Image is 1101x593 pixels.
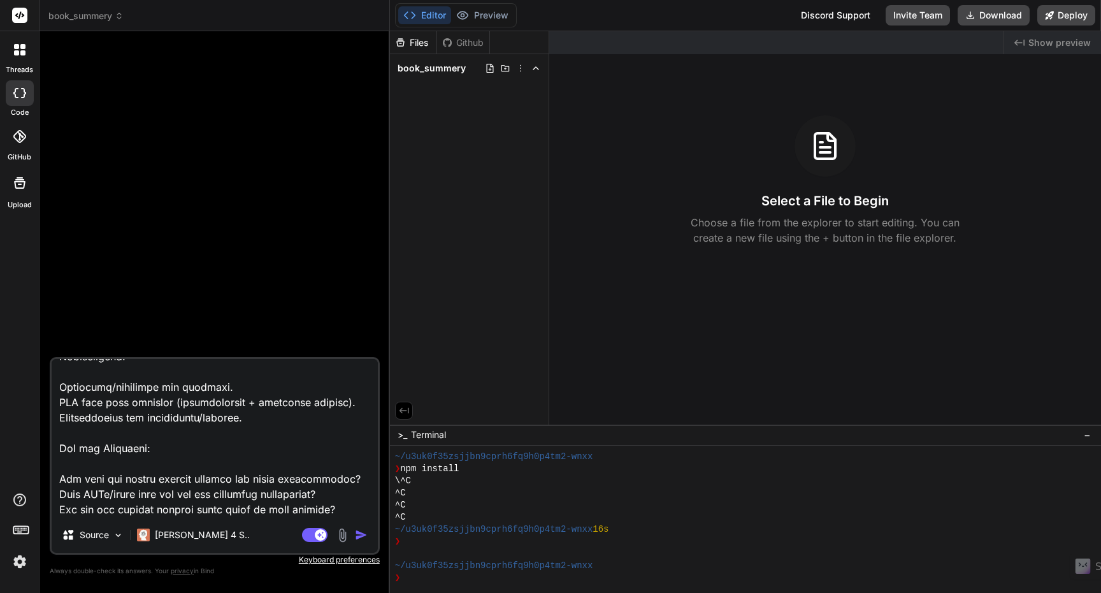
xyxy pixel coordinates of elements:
span: ^C [395,511,406,523]
img: icon [355,529,368,541]
button: Deploy [1037,5,1095,26]
h3: Select a File to Begin [761,192,889,210]
p: Keyboard preferences [50,555,380,565]
span: 16s [593,523,608,536]
button: Download [958,5,1030,26]
span: >_ [398,428,407,441]
span: ~/u3uk0f35zsjjbn9cprh6fq9h0p4tm2-wnxx [395,560,593,572]
button: − [1081,425,1093,445]
span: ^C [395,499,406,511]
span: ~/u3uk0f35zsjjbn9cprh6fq9h0p4tm2-wnxx [395,523,593,536]
span: \^C [395,475,411,487]
span: Terminal [411,428,446,441]
span: ❯ [395,463,400,475]
span: book_summery [48,10,124,22]
img: Claude 4 Sonnet [137,529,150,541]
p: [PERSON_NAME] 4 S.. [155,529,250,541]
img: attachment [335,528,350,543]
button: Invite Team [886,5,950,26]
span: privacy [171,567,194,575]
span: ^C [395,487,406,499]
span: ❯ [395,572,400,584]
label: GitHub [8,152,31,163]
div: Github [437,36,489,49]
p: Source [80,529,109,541]
label: threads [6,64,33,75]
span: − [1084,428,1091,441]
img: Pick Models [113,530,124,541]
span: ~/u3uk0f35zsjjbn9cprh6fq9h0p4tm2-wnxx [395,451,593,463]
label: Upload [8,200,32,210]
span: Show preview [1028,36,1091,49]
span: book_summery [398,62,466,75]
label: code [11,107,29,118]
textarea: Loremipsu: Dolorsi am CO-adipisc elitse/doe tem inci utlaboree dolorem, aliquaen adminimve qu nos... [52,359,378,517]
span: ❯ [395,536,400,548]
div: Files [390,36,436,49]
span: npm install [400,463,459,475]
p: Always double-check its answers. Your in Bind [50,565,380,577]
button: Editor [398,6,451,24]
img: settings [9,551,31,573]
button: Preview [451,6,514,24]
div: Discord Support [793,5,878,26]
p: Choose a file from the explorer to start editing. You can create a new file using the + button in... [682,215,968,245]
